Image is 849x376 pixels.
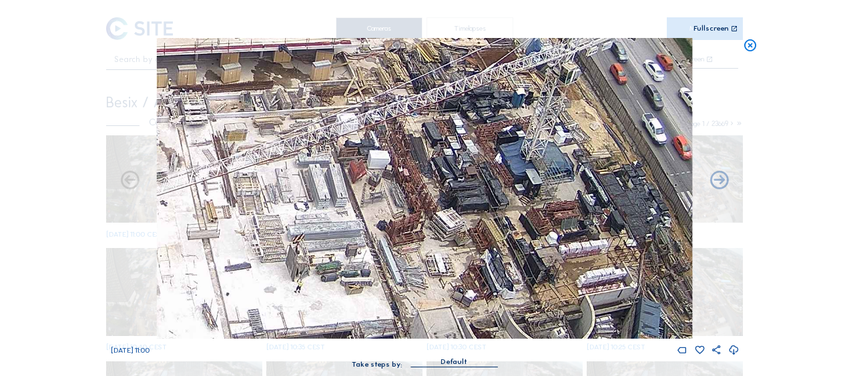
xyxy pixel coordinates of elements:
[441,356,467,368] div: Default
[410,356,497,367] div: Default
[352,361,402,368] div: Take steps by:
[119,170,141,192] i: Forward
[708,170,730,192] i: Back
[111,346,150,355] span: [DATE] 11:00
[693,25,729,33] div: Fullscreen
[157,38,692,339] img: Image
